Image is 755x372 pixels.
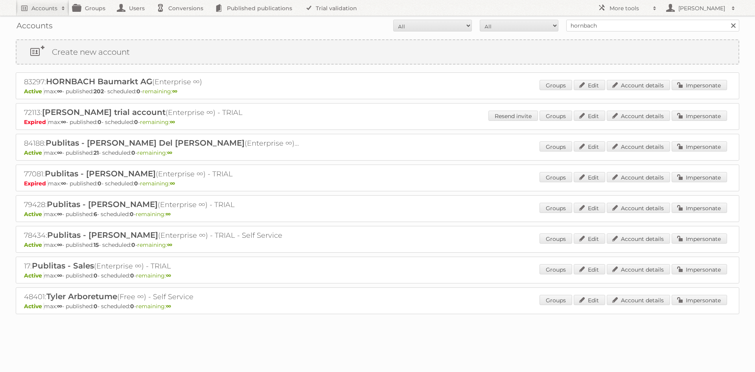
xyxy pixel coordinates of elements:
strong: ∞ [172,88,177,95]
a: Impersonate [672,264,727,274]
a: Edit [574,141,605,152]
strong: ∞ [57,88,62,95]
p: max: - published: - scheduled: - [24,88,731,95]
a: Account details [607,80,670,90]
p: max: - published: - scheduled: - [24,241,731,248]
a: Account details [607,233,670,244]
h2: 83297: (Enterprise ∞) [24,77,299,87]
strong: 0 [134,118,138,126]
span: remaining: [137,241,172,248]
a: Edit [574,80,605,90]
a: Edit [574,172,605,182]
a: Impersonate [672,111,727,121]
span: remaining: [142,88,177,95]
a: Impersonate [672,295,727,305]
span: Publitas - [PERSON_NAME] Del [PERSON_NAME] [46,138,245,148]
a: Impersonate [672,141,727,152]
h2: 84188: (Enterprise ∞) - TRIAL - Self Service [24,138,299,148]
a: Groups [540,141,572,152]
a: Edit [574,295,605,305]
span: Expired [24,118,48,126]
strong: 0 [130,272,134,279]
strong: ∞ [166,303,171,310]
strong: 0 [136,88,140,95]
a: Groups [540,295,572,305]
p: max: - published: - scheduled: - [24,118,731,126]
a: Edit [574,264,605,274]
strong: ∞ [57,149,62,156]
strong: ∞ [61,118,66,126]
span: Active [24,303,44,310]
strong: 0 [98,118,101,126]
span: HORNBACH Baumarkt AG [46,77,152,86]
strong: ∞ [61,180,66,187]
span: Publitas - [PERSON_NAME] [47,230,158,240]
strong: 6 [94,211,97,218]
span: remaining: [136,303,171,310]
a: Impersonate [672,233,727,244]
strong: 0 [94,272,98,279]
a: Resend invite [488,111,538,121]
strong: ∞ [57,272,62,279]
span: Tyler Arboretume [46,292,117,301]
strong: 15 [94,241,99,248]
a: Edit [574,233,605,244]
h2: 79428: (Enterprise ∞) - TRIAL [24,200,299,210]
a: Account details [607,172,670,182]
a: Account details [607,295,670,305]
strong: ∞ [57,211,62,218]
strong: ∞ [167,241,172,248]
span: [PERSON_NAME] trial account [42,107,166,117]
p: max: - published: - scheduled: - [24,180,731,187]
p: max: - published: - scheduled: - [24,303,731,310]
h2: More tools [610,4,649,12]
p: max: - published: - scheduled: - [24,272,731,279]
span: Active [24,241,44,248]
strong: ∞ [170,180,175,187]
strong: ∞ [170,118,175,126]
a: Account details [607,111,670,121]
h2: Accounts [31,4,57,12]
h2: 72113: (Enterprise ∞) - TRIAL [24,107,299,118]
strong: ∞ [167,149,172,156]
a: Account details [607,264,670,274]
strong: 0 [98,180,101,187]
span: Publitas - Sales [32,261,94,270]
strong: 202 [94,88,104,95]
span: remaining: [137,149,172,156]
strong: 0 [130,303,134,310]
p: max: - published: - scheduled: - [24,149,731,156]
a: Groups [540,172,572,182]
a: Impersonate [672,203,727,213]
span: Active [24,88,44,95]
a: Groups [540,233,572,244]
strong: ∞ [166,211,171,218]
strong: ∞ [57,303,62,310]
span: Publitas - [PERSON_NAME] [47,200,158,209]
a: Groups [540,264,572,274]
span: Active [24,272,44,279]
h2: 17: (Enterprise ∞) - TRIAL [24,261,299,271]
a: Account details [607,141,670,152]
span: Publitas - [PERSON_NAME] [45,169,156,178]
a: Impersonate [672,80,727,90]
a: Account details [607,203,670,213]
strong: ∞ [57,241,62,248]
strong: 0 [131,149,135,156]
span: remaining: [136,272,171,279]
strong: ∞ [166,272,171,279]
strong: 0 [134,180,138,187]
span: remaining: [136,211,171,218]
strong: 0 [130,211,134,218]
h2: 48401: (Free ∞) - Self Service [24,292,299,302]
a: Groups [540,80,572,90]
h2: 77081: (Enterprise ∞) - TRIAL [24,169,299,179]
a: Edit [574,111,605,121]
h2: [PERSON_NAME] [676,4,727,12]
p: max: - published: - scheduled: - [24,211,731,218]
h2: 78434: (Enterprise ∞) - TRIAL - Self Service [24,230,299,241]
strong: 0 [131,241,135,248]
a: Impersonate [672,172,727,182]
span: remaining: [140,118,175,126]
span: remaining: [140,180,175,187]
